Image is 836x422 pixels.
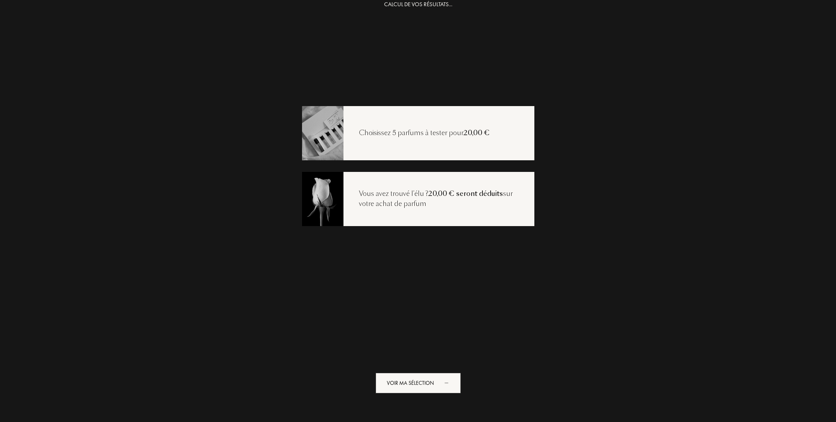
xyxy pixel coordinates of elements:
[302,105,343,161] img: recoload1.png
[442,375,457,390] div: animation
[302,171,343,226] img: recoload3.png
[376,373,461,393] div: Voir ma sélection
[343,189,534,209] div: Vous avez trouvé l'élu ? sur votre achat de parfum
[343,128,505,138] div: Choisissez 5 parfums à tester pour
[463,128,490,137] span: 20,00 €
[428,189,503,198] span: 20,00 € seront déduits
